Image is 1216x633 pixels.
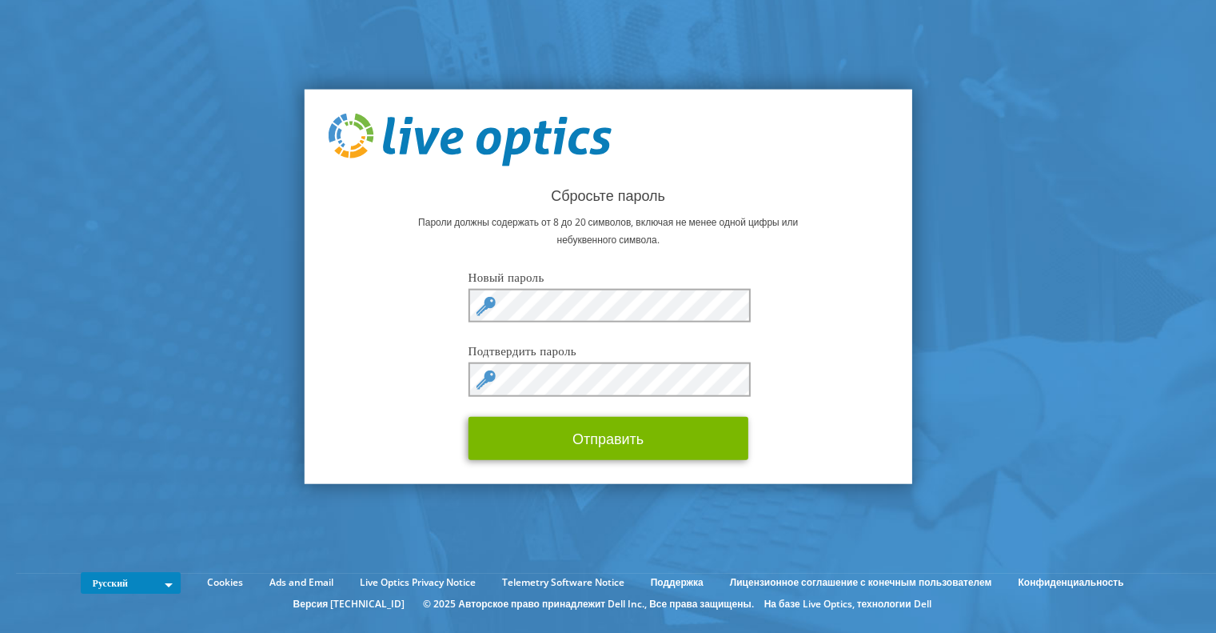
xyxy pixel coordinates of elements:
p: Пароли должны содержать от 8 до 20 символов, включая не менее одной цифры или небуквенного символа. [328,214,888,249]
button: Отправить [468,416,748,459]
label: Подтвердить пароль [468,343,748,359]
img: live_optics_svg.svg [328,114,611,166]
label: Новый пароль [468,269,748,285]
h2: Сбросьте пароль [328,186,888,204]
a: Лицензионное соглашение с конечным пользователем [718,574,1004,591]
a: Live Optics Privacy Notice [348,574,488,591]
li: На базе Live Optics, технологии Dell [764,595,931,613]
a: Cookies [195,574,255,591]
a: Поддержка [639,574,716,591]
li: © 2025 Авторское право принадлежит Dell Inc., Все права защищены. [415,595,761,613]
li: Версия [TECHNICAL_ID] [285,595,413,613]
a: Конфиденциальность [1006,574,1135,591]
a: Ads and Email [257,574,345,591]
a: Telemetry Software Notice [490,574,636,591]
